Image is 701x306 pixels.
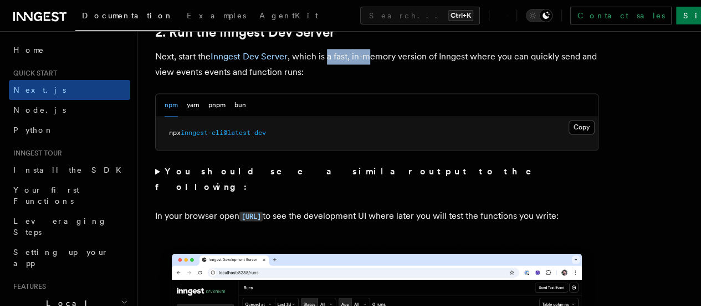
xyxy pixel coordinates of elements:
span: dev [254,129,266,137]
a: Documentation [75,3,180,31]
a: Examples [180,3,253,30]
span: Features [9,282,46,291]
strong: You should see a similar output to the following: [155,166,547,192]
a: 2. Run the Inngest Dev Server [155,24,335,40]
a: Home [9,40,130,60]
span: inngest-cli@latest [181,129,250,137]
p: In your browser open to see the development UI where later you will test the functions you write: [155,208,598,224]
span: Your first Functions [13,185,79,205]
a: Leveraging Steps [9,211,130,242]
a: Install the SDK [9,160,130,180]
span: Next.js [13,86,66,94]
button: yarn [187,94,199,117]
button: Copy [569,120,595,134]
a: [URL] [239,210,263,221]
span: Node.js [13,106,66,114]
a: Node.js [9,100,130,120]
a: Next.js [9,80,130,100]
p: Next, start the , which is a fast, in-memory version of Inngest where you can quickly send and vi... [155,49,598,80]
span: Leveraging Steps [13,217,107,237]
button: bun [234,94,246,117]
a: Inngest Dev Server [211,51,288,62]
span: Python [13,126,54,134]
kbd: Ctrl+K [448,10,473,21]
span: Documentation [82,11,173,20]
button: npm [165,94,178,117]
span: Quick start [9,69,57,78]
span: Setting up your app [13,248,109,268]
code: [URL] [239,212,263,221]
span: Examples [187,11,246,20]
span: Home [13,44,44,56]
a: Python [9,120,130,140]
button: Search...Ctrl+K [360,7,480,24]
a: Your first Functions [9,180,130,211]
a: AgentKit [253,3,325,30]
span: Install the SDK [13,165,128,174]
span: AgentKit [259,11,318,20]
a: Setting up your app [9,242,130,273]
button: pnpm [208,94,226,117]
span: npx [169,129,181,137]
summary: You should see a similar output to the following: [155,164,598,195]
a: Contact sales [570,7,672,24]
span: Inngest tour [9,149,62,158]
button: Toggle dark mode [526,9,552,22]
